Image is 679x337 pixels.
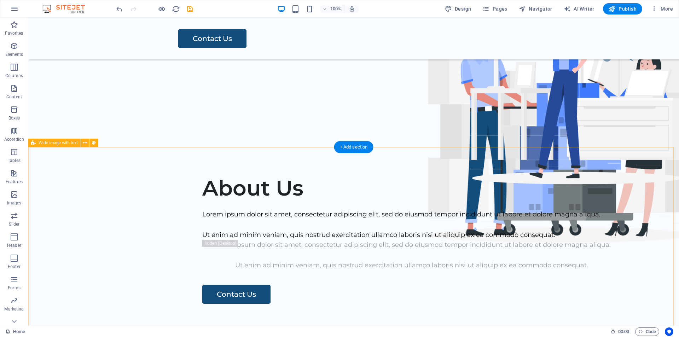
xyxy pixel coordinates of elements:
[445,5,471,12] span: Design
[4,306,24,312] p: Marketing
[5,30,23,36] p: Favorites
[611,327,629,336] h6: Session time
[648,3,676,14] button: More
[561,3,597,14] button: AI Writer
[172,5,180,13] button: reload
[7,200,22,206] p: Images
[172,5,180,13] i: Reload page
[623,329,624,334] span: :
[334,141,373,153] div: + Add section
[442,3,474,14] button: Design
[8,264,21,269] p: Footer
[603,3,642,14] button: Publish
[349,6,355,12] i: On resize automatically adjust zoom level to fit chosen device.
[115,5,123,13] i: Undo: Delete elements (Ctrl+Z)
[8,285,21,291] p: Forms
[6,179,23,185] p: Features
[635,327,659,336] button: Code
[6,327,25,336] a: Click to cancel selection. Double-click to open Pages
[665,327,673,336] button: Usercentrics
[115,5,123,13] button: undo
[516,3,555,14] button: Navigator
[482,5,507,12] span: Pages
[4,136,24,142] p: Accordion
[39,141,78,145] span: Wide image with text
[8,115,20,121] p: Boxes
[6,94,22,100] p: Content
[519,5,552,12] span: Navigator
[41,5,94,13] img: Editor Logo
[618,327,629,336] span: 00 00
[564,5,594,12] span: AI Writer
[480,3,510,14] button: Pages
[320,5,345,13] button: 100%
[157,5,166,13] button: Click here to leave preview mode and continue editing
[186,5,194,13] i: Save (Ctrl+S)
[8,158,21,163] p: Tables
[5,73,23,79] p: Columns
[638,327,656,336] span: Code
[186,5,194,13] button: save
[609,5,637,12] span: Publish
[651,5,673,12] span: More
[5,52,23,57] p: Elements
[442,3,474,14] div: Design (Ctrl+Alt+Y)
[330,5,342,13] h6: 100%
[9,221,20,227] p: Slider
[7,243,21,248] p: Header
